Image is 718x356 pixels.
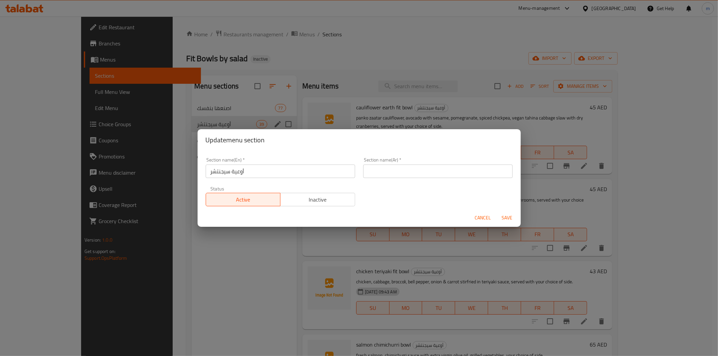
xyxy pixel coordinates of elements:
button: Cancel [472,212,494,224]
span: Save [499,214,515,222]
input: Please enter section name(en) [206,165,355,178]
span: Inactive [283,195,352,205]
button: Active [206,193,281,206]
button: Save [497,212,518,224]
input: Please enter section name(ar) [363,165,513,178]
button: Inactive [280,193,355,206]
span: Active [209,195,278,205]
h2: Update menu section [206,135,513,145]
span: Cancel [475,214,491,222]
